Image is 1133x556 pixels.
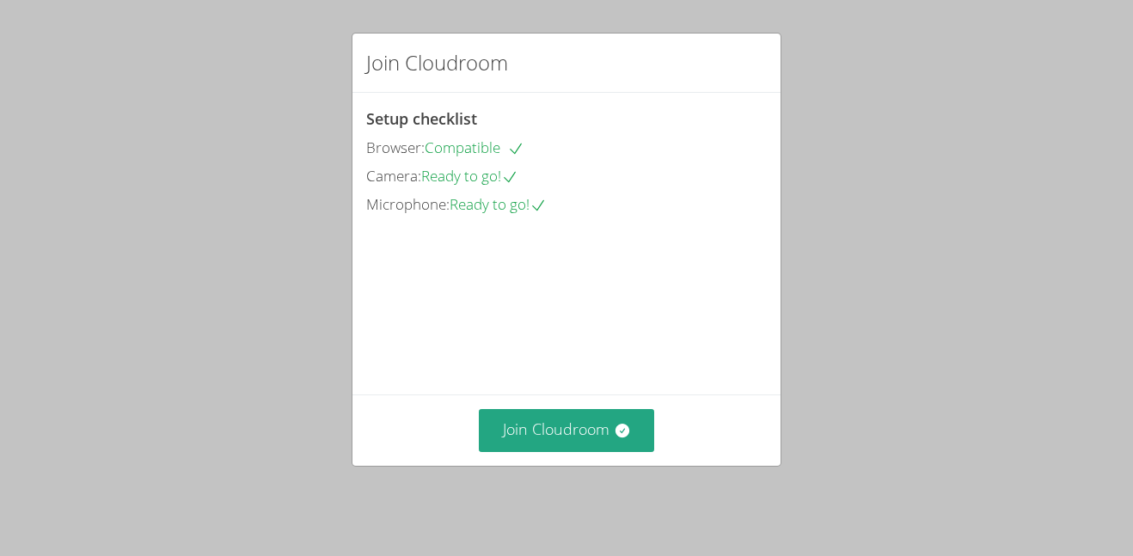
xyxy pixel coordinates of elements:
[366,47,508,78] h2: Join Cloudroom
[366,166,421,186] span: Camera:
[450,194,547,214] span: Ready to go!
[479,409,655,451] button: Join Cloudroom
[366,137,425,157] span: Browser:
[425,137,524,157] span: Compatible
[421,166,518,186] span: Ready to go!
[366,194,450,214] span: Microphone:
[366,108,477,129] span: Setup checklist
